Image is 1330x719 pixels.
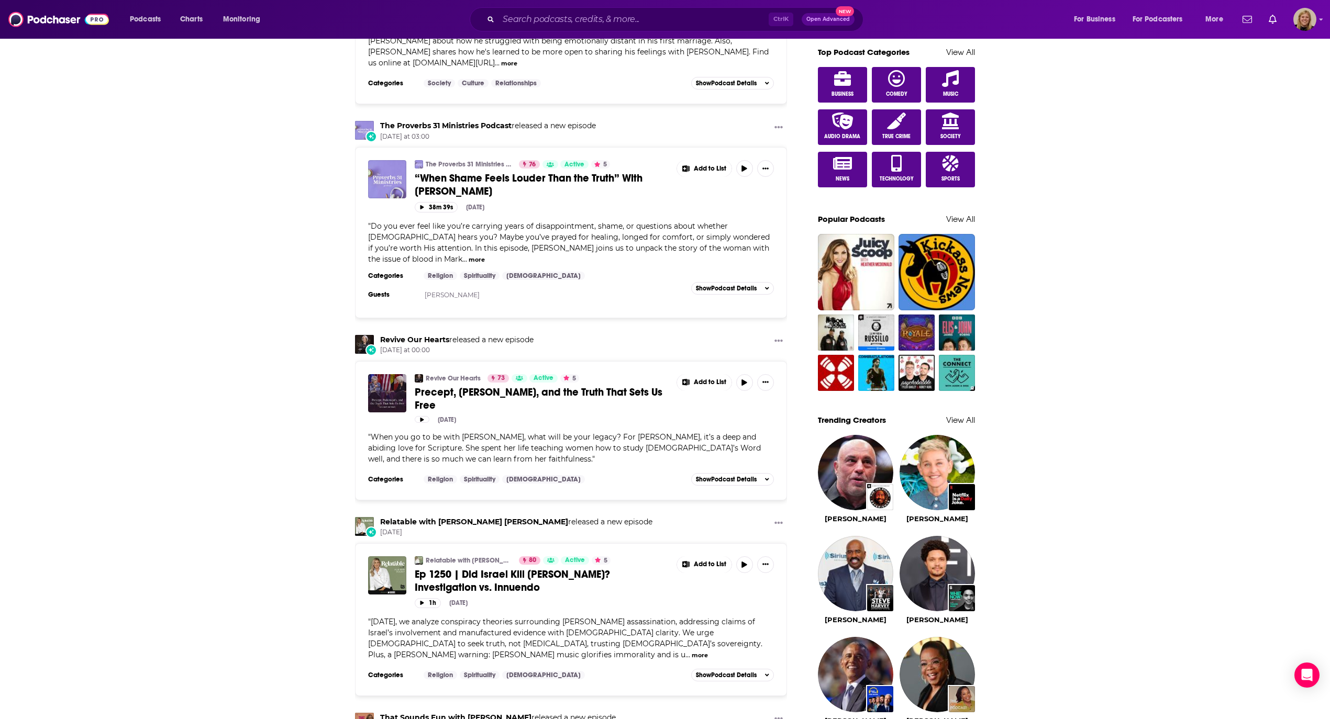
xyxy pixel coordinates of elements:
[560,160,589,168] a: Active
[900,435,975,510] img: Ellen DeGeneres
[691,282,774,295] button: ShowPodcast Details
[872,67,921,103] a: Comedy
[458,79,489,87] a: Culture
[858,355,894,391] img: Congratulations with Chris D'Elia
[899,355,935,391] img: Psychobabble with Tyler Oakley & Korey Kuhl
[216,11,274,28] button: open menu
[943,91,958,97] span: Music
[769,13,793,26] span: Ctrl K
[460,272,500,280] a: Spirituality
[415,374,423,383] img: Revive Our Hearts
[368,617,762,659] span: [DATE], we analyze conspiracy theories surrounding [PERSON_NAME] assassination, addressing claims...
[8,9,109,29] a: Podchaser - Follow, Share and Rate Podcasts
[380,121,512,130] a: The Proverbs 31 Ministries Podcast
[497,373,505,384] span: 73
[872,152,921,187] a: Technology
[899,314,935,351] img: The Adventure Zone
[946,415,975,425] a: View All
[818,67,867,103] a: Business
[415,172,669,198] a: “When Shame Feels Louder Than the Truth” With [PERSON_NAME]
[949,686,975,712] a: The Oprah Podcast
[1293,8,1316,31] img: User Profile
[867,585,893,611] a: The Steve Harvey Morning Show
[886,91,907,97] span: Comedy
[380,346,534,355] span: [DATE] at 00:00
[365,344,377,356] div: New Episode
[415,160,423,168] img: The Proverbs 31 Ministries Podcast
[696,671,757,679] span: Show Podcast Details
[858,314,894,351] img: The Ryen Russillo Podcast
[677,556,731,573] button: Show More Button
[368,556,406,594] a: Ep 1250 | Did Israel Kill Charlie Kirk? Investigation vs. Innuendo
[415,202,458,212] button: 38m 39s
[691,473,774,486] button: ShowPodcast Details
[949,585,975,611] img: What Now? with Trevor Noah
[529,555,536,566] span: 80
[825,514,886,523] a: Joe Rogan
[591,160,610,168] button: 5
[480,7,873,31] div: Search podcasts, credits, & more...
[818,415,886,425] a: Trending Creators
[899,234,975,310] a: Kickass News
[696,285,757,292] span: Show Podcast Details
[836,6,855,16] span: New
[519,556,540,565] a: 80
[498,11,769,28] input: Search podcasts, credits, & more...
[818,536,893,611] a: Steve Harvey
[802,13,855,26] button: Open AdvancedNew
[469,255,485,264] button: more
[368,374,406,412] img: Precept, Parkinson's, and the Truth That Sets Us Free
[1205,12,1223,27] span: More
[692,651,708,660] button: more
[677,374,731,391] button: Show More Button
[880,176,914,182] span: Technology
[818,109,867,145] a: Audio Drama
[415,568,610,594] span: Ep 1250 | Did Israel Kill [PERSON_NAME]? Investigation vs. Innuendo
[1067,11,1128,28] button: open menu
[368,160,406,198] a: “When Shame Feels Louder Than the Truth” With Erin Rae Peace
[425,291,480,299] a: [PERSON_NAME]
[926,67,975,103] a: Music
[677,160,731,177] button: Show More Button
[818,355,854,391] img: 1 Year Daily Audio Bible
[355,335,374,354] img: Revive Our Hearts
[365,526,377,538] div: New Episode
[832,91,854,97] span: Business
[564,160,584,170] span: Active
[1198,11,1236,28] button: open menu
[818,435,893,510] img: Joe Rogan
[900,637,975,712] a: Oprah Winfrey
[368,671,415,679] h3: Categories
[867,484,893,510] img: The Joe Rogan Experience
[424,272,457,280] a: Religion
[1074,12,1115,27] span: For Business
[818,314,854,351] img: Million Dollaz Worth Of Game
[502,272,585,280] a: [DEMOGRAPHIC_DATA]
[940,133,961,140] span: Society
[1293,8,1316,31] span: Logged in as avansolkema
[770,121,787,134] button: Show More Button
[355,517,374,536] img: Relatable with Allie Beth Stuckey
[1294,662,1320,688] div: Open Intercom Messenger
[368,617,762,659] span: "
[565,555,585,566] span: Active
[941,176,960,182] span: Sports
[415,568,669,594] a: Ep 1250 | Did Israel Kill [PERSON_NAME]? Investigation vs. Innuendo
[449,599,468,606] div: [DATE]
[380,517,652,527] h3: released a new episode
[949,484,975,510] img: Netflix Is A Daily Joke
[426,556,512,565] a: Relatable with [PERSON_NAME] [PERSON_NAME]
[900,536,975,611] img: Trevor Noah
[466,204,484,211] div: [DATE]
[691,77,774,89] button: ShowPodcast Details
[462,254,467,264] span: ...
[939,355,975,391] a: The Connect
